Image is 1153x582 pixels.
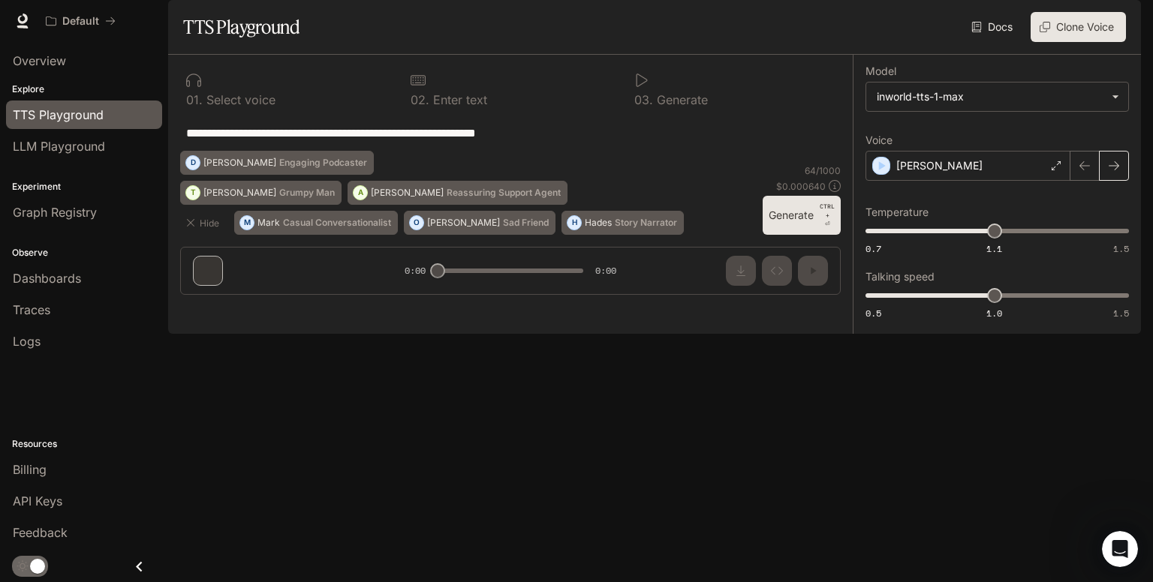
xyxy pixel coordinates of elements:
[866,82,1128,111] div: inworld-tts-1-max
[186,94,203,106] p: 0 1 .
[1113,307,1129,319] span: 1.5
[561,211,684,235] button: HHadesStory Narrator
[348,181,567,205] button: A[PERSON_NAME]Reassuring Support Agent
[866,271,935,282] p: Talking speed
[634,94,653,106] p: 0 3 .
[180,151,374,175] button: D[PERSON_NAME]Engaging Podcaster
[240,211,254,235] div: M
[354,181,367,205] div: A
[234,211,398,235] button: MMarkCasual Conversationalist
[62,15,99,28] p: Default
[427,218,500,227] p: [PERSON_NAME]
[203,94,275,106] p: Select voice
[257,218,280,227] p: Mark
[866,307,881,319] span: 0.5
[39,6,122,36] button: All workspaces
[279,188,335,197] p: Grumpy Man
[429,94,487,106] p: Enter text
[1031,12,1126,42] button: Clone Voice
[820,202,835,220] p: CTRL +
[653,94,708,106] p: Generate
[986,307,1002,319] span: 1.0
[1102,531,1138,567] iframe: Intercom live chat
[411,94,429,106] p: 0 2 .
[186,181,200,205] div: T
[180,181,342,205] button: T[PERSON_NAME]Grumpy Man
[805,164,841,177] p: 64 / 1000
[866,135,893,145] p: Voice
[866,242,881,255] span: 0.7
[986,242,1002,255] span: 1.1
[183,12,300,42] h1: TTS Playground
[866,207,929,217] p: Temperature
[820,202,835,229] p: ⏎
[567,211,581,235] div: H
[615,218,677,227] p: Story Narrator
[404,211,555,235] button: O[PERSON_NAME]Sad Friend
[968,12,1019,42] a: Docs
[186,151,200,175] div: D
[279,158,367,167] p: Engaging Podcaster
[203,158,276,167] p: [PERSON_NAME]
[776,180,826,193] p: $ 0.000640
[410,211,423,235] div: O
[763,196,841,235] button: GenerateCTRL +⏎
[503,218,549,227] p: Sad Friend
[877,89,1104,104] div: inworld-tts-1-max
[447,188,561,197] p: Reassuring Support Agent
[1113,242,1129,255] span: 1.5
[371,188,444,197] p: [PERSON_NAME]
[283,218,391,227] p: Casual Conversationalist
[896,158,983,173] p: [PERSON_NAME]
[203,188,276,197] p: [PERSON_NAME]
[585,218,612,227] p: Hades
[866,66,896,76] p: Model
[180,211,228,235] button: Hide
